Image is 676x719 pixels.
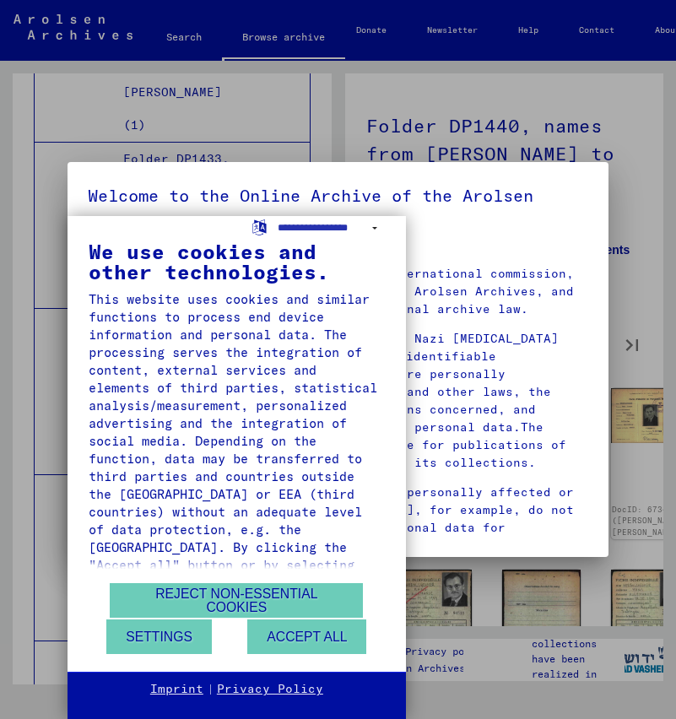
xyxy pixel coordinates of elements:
[106,619,212,654] button: Settings
[217,681,323,698] a: Privacy Policy
[150,681,203,698] a: Imprint
[89,241,385,282] div: We use cookies and other technologies.
[247,619,366,654] button: Accept all
[110,583,363,618] button: Reject non-essential cookies
[89,290,385,680] div: This website uses cookies and similar functions to process end device information and personal da...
